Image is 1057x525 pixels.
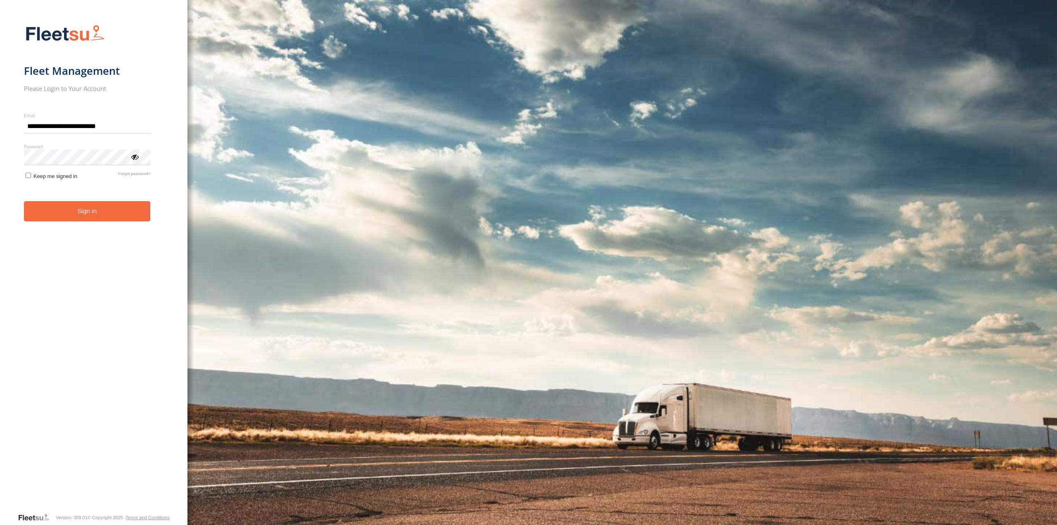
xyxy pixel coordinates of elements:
[130,152,139,161] div: ViewPassword
[126,515,169,520] a: Terms and Conditions
[118,171,150,179] a: Forgot password?
[24,20,164,513] form: main
[24,201,151,221] button: Sign in
[24,64,151,78] h1: Fleet Management
[26,173,31,178] input: Keep me signed in
[24,23,107,44] img: Fleetsu
[24,84,151,93] h2: Please Login to Your Account
[24,112,151,119] label: Email
[88,515,170,520] div: © Copyright 2025 -
[56,515,87,520] div: Version: 309.01
[33,173,77,179] span: Keep me signed in
[18,513,56,522] a: Visit our Website
[24,143,151,150] label: Password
